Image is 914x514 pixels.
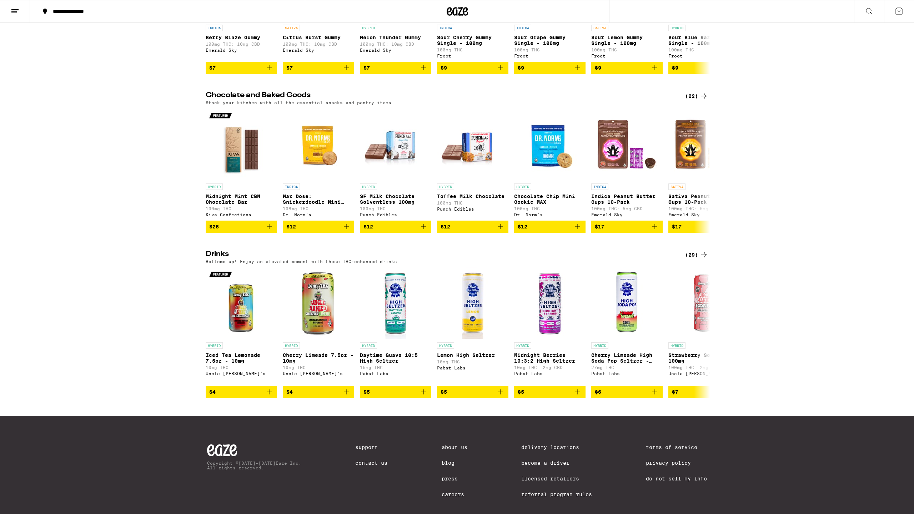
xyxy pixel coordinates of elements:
[668,183,685,190] p: SATIVA
[514,212,586,217] div: Dr. Norm's
[646,476,707,482] a: Do Not Sell My Info
[514,342,531,349] p: HYBRID
[360,48,431,52] div: Emerald Sky
[437,386,508,398] button: Add to bag
[283,206,354,211] p: 108mg THC
[514,365,586,370] p: 10mg THC: 2mg CBD
[283,267,354,386] a: Open page for Cherry Limeade 7.5oz - 10mg from Uncle Arnie's
[521,444,592,450] a: Delivery Locations
[437,366,508,370] div: Pabst Labs
[668,371,740,376] div: Uncle [PERSON_NAME]'s
[668,193,740,205] p: Sativa Peanut Butter Cups 10-Pack
[360,212,431,217] div: Punch Edibles
[591,193,663,205] p: Indica Peanut Butter Cups 10-Pack
[437,267,508,339] img: Pabst Labs - Lemon High Seltzer
[209,65,216,71] span: $7
[591,25,608,31] p: SATIVA
[591,206,663,211] p: 100mg THC: 5mg CBD
[283,342,300,349] p: HYBRID
[206,342,223,349] p: HYBRID
[514,35,586,46] p: Sour Grape Gummy Single - 100mg
[591,35,663,46] p: Sour Lemon Gummy Single - 100mg
[360,62,431,74] button: Add to bag
[283,25,300,31] p: SATIVA
[591,365,663,370] p: 27mg THC
[360,221,431,233] button: Add to bag
[363,224,373,230] span: $12
[363,389,370,395] span: $5
[437,47,508,52] p: 100mg THC
[591,109,663,221] a: Open page for Indica Peanut Butter Cups 10-Pack from Emerald Sky
[286,224,296,230] span: $12
[206,42,277,46] p: 100mg THC: 10mg CBD
[591,109,663,180] img: Emerald Sky - Indica Peanut Butter Cups 10-Pack
[591,54,663,58] div: Froot
[591,47,663,52] p: 100mg THC
[360,25,377,31] p: HYBRID
[668,365,740,370] p: 100mg THC: 2mg CBD
[521,492,592,497] a: Referral Program Rules
[283,109,354,180] img: Dr. Norm's - Max Dose: Snickerdoodle Mini Cookie - Indica
[360,109,431,221] a: Open page for SF Milk Chocolate Solventless 100mg from Punch Edibles
[668,212,740,217] div: Emerald Sky
[646,444,707,450] a: Terms of Service
[437,25,454,31] p: INDICA
[514,54,586,58] div: Froot
[668,267,740,339] img: Uncle Arnie's - Strawberry Soda 12oz - 100mg
[283,212,354,217] div: Dr. Norm's
[206,48,277,52] div: Emerald Sky
[514,62,586,74] button: Add to bag
[360,42,431,46] p: 100mg THC: 10mg CBD
[685,92,708,100] a: (22)
[518,65,524,71] span: $9
[514,206,586,211] p: 100mg THC
[668,62,740,74] button: Add to bag
[206,365,277,370] p: 10mg THC
[206,109,277,180] img: Kiva Confections - Midnight Mint CBN Chocolate Bar
[283,386,354,398] button: Add to bag
[668,35,740,46] p: Sour Blue Razz Gummy Single - 100mg
[591,267,663,339] img: Pabst Labs - Cherry Limeade High Soda Pop Seltzer - 25mg
[685,251,708,259] a: (29)
[441,389,447,395] span: $5
[206,62,277,74] button: Add to bag
[206,92,673,100] h2: Chocolate and Baked Goods
[518,389,524,395] span: $5
[209,224,219,230] span: $28
[283,221,354,233] button: Add to bag
[514,193,586,205] p: Chocolate Chip Mini Cookie MAX
[595,389,601,395] span: $6
[437,62,508,74] button: Add to bag
[360,267,431,339] img: Pabst Labs - Daytime Guava 10:5 High Seltzer
[283,109,354,221] a: Open page for Max Dose: Snickerdoodle Mini Cookie - Indica from Dr. Norm's
[360,206,431,211] p: 100mg THC
[668,54,740,58] div: Froot
[646,460,707,466] a: Privacy Policy
[591,183,608,190] p: INDICA
[437,221,508,233] button: Add to bag
[206,267,277,386] a: Open page for Iced Tea Lemonade 7.5oz - 10mg from Uncle Arnie's
[4,5,51,11] span: Hi. Need any help?
[283,42,354,46] p: 100mg THC: 10mg CBD
[668,109,740,180] img: Emerald Sky - Sativa Peanut Butter Cups 10-Pack
[437,359,508,364] p: 10mg THC
[283,352,354,364] p: Cherry Limeade 7.5oz - 10mg
[521,476,592,482] a: Licensed Retailers
[514,221,586,233] button: Add to bag
[514,267,586,339] img: Pabst Labs - Midnight Berries 10:3:2 High Seltzer
[283,267,354,339] img: Uncle Arnie's - Cherry Limeade 7.5oz - 10mg
[360,267,431,386] a: Open page for Daytime Guava 10:5 High Seltzer from Pabst Labs
[437,193,508,199] p: Toffee Milk Chocolate
[206,259,400,264] p: Bottoms up! Enjoy an elevated moment with these THC-enhanced drinks.
[672,65,678,71] span: $9
[437,201,508,205] p: 100mg THC
[672,224,682,230] span: $17
[672,389,678,395] span: $7
[514,371,586,376] div: Pabst Labs
[206,35,277,40] p: Berry Blaze Gummy
[441,65,447,71] span: $9
[283,371,354,376] div: Uncle [PERSON_NAME]'s
[437,54,508,58] div: Froot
